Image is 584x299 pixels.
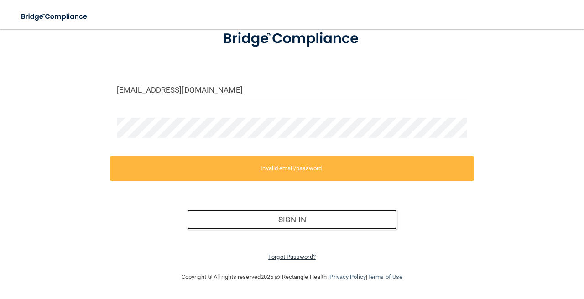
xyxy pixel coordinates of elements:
[187,210,397,230] button: Sign In
[208,20,376,58] img: bridge_compliance_login_screen.278c3ca4.svg
[329,273,365,280] a: Privacy Policy
[367,273,402,280] a: Terms of Use
[110,156,474,181] label: Invalid email/password.
[125,262,459,292] div: Copyright © All rights reserved 2025 @ Rectangle Health | |
[117,79,467,100] input: Email
[14,7,96,26] img: bridge_compliance_login_screen.278c3ca4.svg
[268,253,316,260] a: Forgot Password?
[426,234,573,271] iframe: Drift Widget Chat Controller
